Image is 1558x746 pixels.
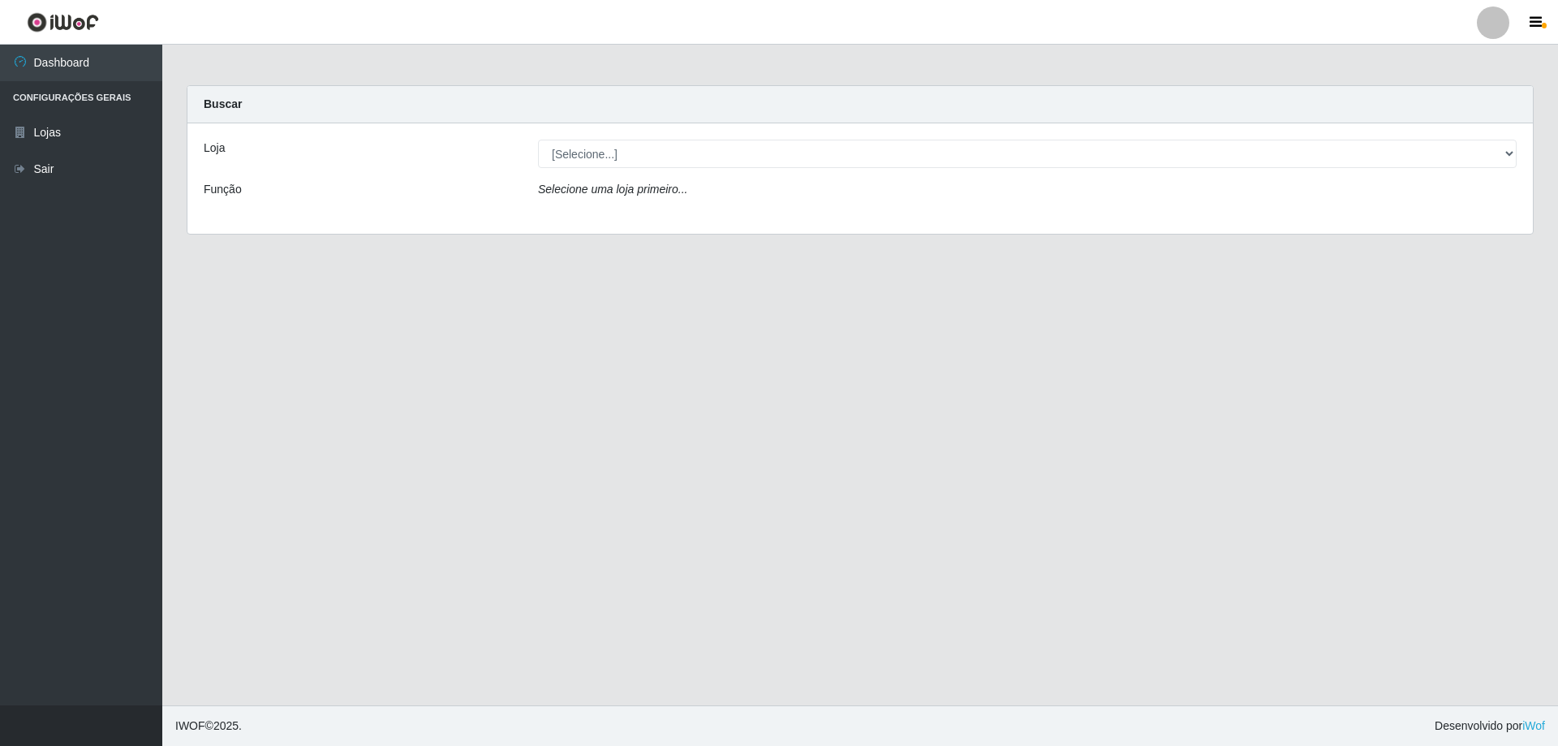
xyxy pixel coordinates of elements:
strong: Buscar [204,97,242,110]
img: CoreUI Logo [27,12,99,32]
label: Loja [204,140,225,157]
a: iWof [1522,719,1545,732]
i: Selecione uma loja primeiro... [538,183,687,196]
span: Desenvolvido por [1435,718,1545,735]
span: IWOF [175,719,205,732]
span: © 2025 . [175,718,242,735]
label: Função [204,181,242,198]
